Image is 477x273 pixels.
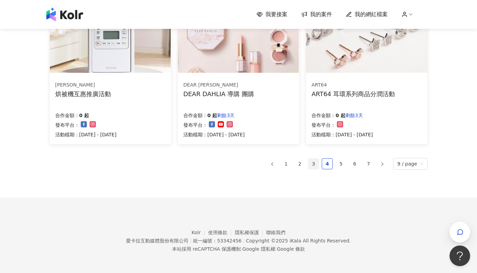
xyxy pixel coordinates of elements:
span: left [270,162,274,166]
p: 0 起 [336,111,345,120]
a: 使用條款 [208,230,235,235]
a: 7 [363,159,374,169]
li: 2 [294,158,305,169]
p: 活動檔期：[DATE] - [DATE] [183,130,245,139]
span: | [241,246,242,252]
div: DEAR DAHLIA 導購 團購 [183,90,254,98]
a: 隱私權保護 [235,230,266,235]
a: iKala [289,238,301,243]
a: 4 [322,159,332,169]
div: ART64 耳環系列商品分潤活動 [311,90,395,98]
a: 6 [350,159,360,169]
div: DEAR [PERSON_NAME] [183,82,254,89]
p: 活動檔期：[DATE] - [DATE] [55,130,117,139]
p: 發布平台： [311,121,336,129]
div: 烘被機互惠推廣活動 [55,90,111,98]
span: | [190,238,192,243]
button: left [267,158,278,169]
li: Previous Page [267,158,278,169]
a: 3 [308,159,319,169]
div: 統一編號：53342456 [193,238,241,243]
img: logo [46,8,83,21]
a: Google 隱私權 [242,246,275,252]
a: 我的網紅檔案 [346,11,388,18]
div: 愛卡拉互動媒體股份有限公司 [126,238,189,243]
li: 5 [336,158,347,169]
a: Kolr [192,230,208,235]
li: 7 [363,158,374,169]
span: | [243,238,245,243]
li: Next Page [377,158,388,169]
a: 1 [281,159,291,169]
span: 我要接案 [265,11,287,18]
div: ART64 [311,82,395,89]
li: 4 [322,158,333,169]
span: | [275,246,277,252]
span: 9 / page [397,158,423,169]
a: 我的案件 [301,11,332,18]
p: 合作金額： [311,111,336,120]
p: 0 起 [79,111,89,120]
div: [PERSON_NAME] [55,82,111,89]
p: 合作金額： [183,111,207,120]
span: right [380,162,384,166]
button: right [377,158,388,169]
a: Google 條款 [277,246,305,252]
span: 我的網紅檔案 [355,11,388,18]
a: 聯絡我們 [266,230,285,235]
p: 剩餘3天 [217,111,235,120]
div: Page Size [393,158,428,170]
p: 活動檔期：[DATE] - [DATE] [311,130,373,139]
span: 我的案件 [310,11,332,18]
li: 1 [281,158,292,169]
p: 0 起 [207,111,217,120]
span: 本站採用 reCAPTCHA 保護機制 [172,245,305,253]
li: 3 [308,158,319,169]
a: 我要接案 [257,11,287,18]
div: Copyright © 2025 All Rights Reserved. [246,238,351,243]
a: 5 [336,159,346,169]
a: 2 [295,159,305,169]
p: 發布平台： [55,121,79,129]
p: 剩餘3天 [345,111,363,120]
p: 發布平台： [183,121,207,129]
p: 合作金額： [55,111,79,120]
li: 6 [349,158,360,169]
iframe: Help Scout Beacon - Open [450,246,470,266]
